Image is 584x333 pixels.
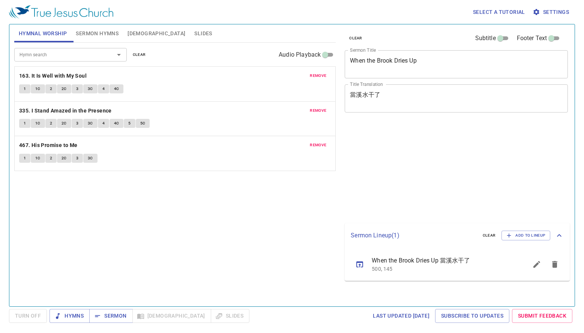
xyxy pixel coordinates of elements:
[136,119,150,128] button: 5C
[350,57,563,71] textarea: When the Brook Dries Up
[50,85,52,92] span: 2
[56,311,84,321] span: Hymns
[50,120,52,127] span: 2
[102,120,105,127] span: 4
[305,71,331,80] button: remove
[475,34,496,43] span: Subtitle
[88,120,93,127] span: 3C
[76,85,78,92] span: 3
[305,141,331,150] button: remove
[351,231,477,240] p: Sermon Lineup ( 1 )
[19,106,112,115] b: 335. I Stand Amazed in the Presence
[62,120,67,127] span: 2C
[83,119,98,128] button: 3C
[512,309,572,323] a: Submit Feedback
[76,29,119,38] span: Sermon Hymns
[19,84,30,93] button: 1
[534,7,569,17] span: Settings
[24,120,26,127] span: 1
[483,232,496,239] span: clear
[72,84,83,93] button: 3
[19,29,67,38] span: Hymnal Worship
[76,155,78,162] span: 3
[110,119,124,128] button: 4C
[95,311,126,321] span: Sermon
[62,85,67,92] span: 2C
[31,119,45,128] button: 1C
[35,85,41,92] span: 1C
[478,231,500,240] button: clear
[517,34,547,43] span: Footer Text
[50,155,52,162] span: 2
[372,265,510,273] p: 500, 145
[19,154,30,163] button: 1
[19,119,30,128] button: 1
[128,120,131,127] span: 5
[518,311,566,321] span: Submit Feedback
[31,84,45,93] button: 1C
[110,84,124,93] button: 4C
[98,84,109,93] button: 4
[19,71,87,81] b: 163. It Is Well with My Soul
[24,155,26,162] span: 1
[279,50,321,59] span: Audio Playback
[140,120,146,127] span: 5C
[19,106,113,115] button: 335. I Stand Amazed in the Presence
[124,119,135,128] button: 5
[373,311,429,321] span: Last updated [DATE]
[128,29,185,38] span: [DEMOGRAPHIC_DATA]
[19,71,88,81] button: 163. It Is Well with My Soul
[345,223,570,248] div: Sermon Lineup(1)clearAdd to Lineup
[350,91,563,105] textarea: 當溪水干了
[133,51,146,58] span: clear
[50,309,90,323] button: Hymns
[83,84,98,93] button: 3C
[372,256,510,265] span: When the Brook Dries Up 當溪水干了
[506,232,545,239] span: Add to Lineup
[435,309,509,323] a: Subscribe to Updates
[531,5,572,19] button: Settings
[310,142,326,148] span: remove
[89,309,132,323] button: Sermon
[35,120,41,127] span: 1C
[310,107,326,114] span: remove
[305,106,331,115] button: remove
[441,311,503,321] span: Subscribe to Updates
[114,120,119,127] span: 4C
[45,84,57,93] button: 2
[370,309,432,323] a: Last updated [DATE]
[310,72,326,79] span: remove
[114,85,119,92] span: 4C
[45,154,57,163] button: 2
[57,84,71,93] button: 2C
[76,120,78,127] span: 3
[345,34,367,43] button: clear
[349,35,362,42] span: clear
[88,85,93,92] span: 3C
[88,155,93,162] span: 3C
[19,141,78,150] b: 467. His Promise to Me
[98,119,109,128] button: 4
[19,141,79,150] button: 467. His Promise to Me
[342,120,524,220] iframe: from-child
[72,154,83,163] button: 3
[345,248,570,281] ul: sermon lineup list
[128,50,150,59] button: clear
[24,85,26,92] span: 1
[9,5,113,19] img: True Jesus Church
[470,5,528,19] button: Select a tutorial
[57,119,71,128] button: 2C
[62,155,67,162] span: 2C
[83,154,98,163] button: 3C
[194,29,212,38] span: Slides
[501,231,550,240] button: Add to Lineup
[114,49,124,60] button: Open
[45,119,57,128] button: 2
[35,155,41,162] span: 1C
[72,119,83,128] button: 3
[473,7,525,17] span: Select a tutorial
[31,154,45,163] button: 1C
[57,154,71,163] button: 2C
[102,85,105,92] span: 4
